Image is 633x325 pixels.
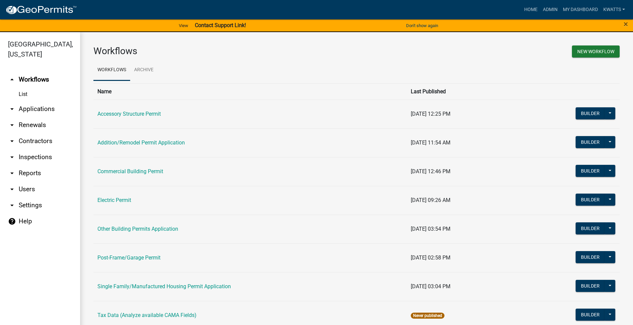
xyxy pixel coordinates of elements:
th: Last Published [407,83,513,100]
span: [DATE] 12:25 PM [411,111,450,117]
i: arrow_drop_down [8,201,16,209]
a: Accessory Structure Permit [97,111,161,117]
span: [DATE] 12:46 PM [411,168,450,175]
a: Home [522,3,540,16]
span: [DATE] 11:54 AM [411,139,450,146]
a: Archive [130,60,157,81]
button: New Workflow [572,45,620,58]
i: arrow_drop_down [8,153,16,161]
a: Admin [540,3,560,16]
i: arrow_drop_up [8,76,16,84]
button: Builder [576,309,605,321]
i: arrow_drop_down [8,185,16,193]
span: [DATE] 03:54 PM [411,226,450,232]
a: Post-Frame/Garage Permit [97,254,161,261]
button: Builder [576,222,605,234]
button: Builder [576,194,605,206]
button: Builder [576,107,605,119]
button: Don't show again [403,20,441,31]
a: Single Family/Manufactured Housing Permit Application [97,283,231,290]
a: Addition/Remodel Permit Application [97,139,185,146]
a: Electric Permit [97,197,131,203]
a: Commercial Building Permit [97,168,163,175]
a: View [176,20,191,31]
i: help [8,217,16,225]
h3: Workflows [93,45,352,57]
button: Builder [576,136,605,148]
i: arrow_drop_down [8,137,16,145]
a: My Dashboard [560,3,601,16]
span: × [624,19,628,29]
button: Close [624,20,628,28]
button: Builder [576,165,605,177]
button: Builder [576,251,605,263]
span: [DATE] 09:26 AM [411,197,450,203]
strong: Contact Support Link! [195,22,246,28]
span: [DATE] 02:58 PM [411,254,450,261]
i: arrow_drop_down [8,121,16,129]
i: arrow_drop_down [8,105,16,113]
button: Builder [576,280,605,292]
span: [DATE] 03:04 PM [411,283,450,290]
i: arrow_drop_down [8,169,16,177]
a: Tax Data (Analyze available CAMA Fields) [97,312,197,318]
th: Name [93,83,407,100]
a: Other Building Permits Application [97,226,178,232]
span: Never published [411,313,444,319]
a: Workflows [93,60,130,81]
a: Kwatts [601,3,628,16]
